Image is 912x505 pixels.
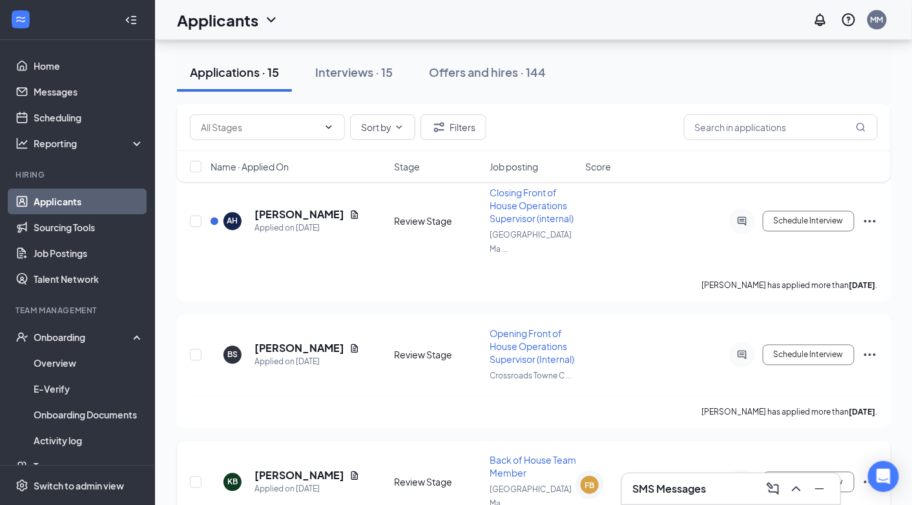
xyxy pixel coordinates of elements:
[490,160,538,173] span: Job posting
[862,214,878,229] svg: Ellipses
[856,122,866,132] svg: MagnifyingGlass
[315,64,393,80] div: Interviews · 15
[16,479,28,492] svg: Settings
[394,122,404,132] svg: ChevronDown
[34,53,144,79] a: Home
[868,461,899,492] div: Open Intercom Messenger
[34,240,144,266] a: Job Postings
[684,114,878,140] input: Search in applications
[420,114,486,140] button: Filter Filters
[254,469,344,483] h5: [PERSON_NAME]
[264,12,279,28] svg: ChevronDown
[786,479,807,499] button: ChevronUp
[34,428,144,453] a: Activity log
[394,476,482,489] div: Review Stage
[254,356,360,369] div: Applied on [DATE]
[702,407,878,418] p: [PERSON_NAME] has applied more than .
[394,349,482,362] div: Review Stage
[16,305,141,316] div: Team Management
[431,119,447,135] svg: Filter
[763,345,855,366] button: Schedule Interview
[586,160,612,173] span: Score
[34,479,124,492] div: Switch to admin view
[34,376,144,402] a: E-Verify
[34,402,144,428] a: Onboarding Documents
[585,480,595,491] div: FB
[34,214,144,240] a: Sourcing Tools
[16,169,141,180] div: Hiring
[201,120,318,134] input: All Stages
[361,123,391,132] span: Sort by
[849,407,876,417] b: [DATE]
[227,216,238,227] div: AH
[490,187,574,225] span: Closing Front of House Operations Supervisor (internal)
[849,281,876,291] b: [DATE]
[16,331,28,344] svg: UserCheck
[812,481,827,497] svg: Minimize
[862,475,878,490] svg: Ellipses
[734,350,750,360] svg: ActiveChat
[809,479,830,499] button: Minimize
[490,231,572,254] span: [GEOGRAPHIC_DATA] Ma ...
[34,453,144,479] a: Team
[34,79,144,105] a: Messages
[490,371,572,381] span: Crossroads Towne C ...
[734,216,750,227] svg: ActiveChat
[254,222,360,235] div: Applied on [DATE]
[254,483,360,496] div: Applied on [DATE]
[763,479,783,499] button: ComposeMessage
[862,347,878,363] svg: Ellipses
[394,215,482,228] div: Review Stage
[490,455,576,479] span: Back of House Team Member
[841,12,856,28] svg: QuestionInfo
[34,266,144,292] a: Talent Network
[14,13,27,26] svg: WorkstreamLogo
[227,477,238,488] div: KB
[765,481,781,497] svg: ComposeMessage
[34,137,145,150] div: Reporting
[227,349,238,360] div: BS
[34,331,133,344] div: Onboarding
[177,9,258,31] h1: Applicants
[632,482,706,496] h3: SMS Messages
[34,105,144,130] a: Scheduling
[211,160,289,173] span: Name · Applied On
[125,14,138,26] svg: Collapse
[34,189,144,214] a: Applicants
[349,210,360,220] svg: Document
[763,472,855,493] button: Schedule Interview
[490,328,574,366] span: Opening Front of House Operations Supervisor (Internal)
[763,211,855,232] button: Schedule Interview
[702,280,878,291] p: [PERSON_NAME] has applied more than .
[190,64,279,80] div: Applications · 15
[350,114,415,140] button: Sort byChevronDown
[349,344,360,354] svg: Document
[349,471,360,481] svg: Document
[813,12,828,28] svg: Notifications
[871,14,884,25] div: MM
[789,481,804,497] svg: ChevronUp
[254,342,344,356] h5: [PERSON_NAME]
[429,64,546,80] div: Offers and hires · 144
[394,160,420,173] span: Stage
[324,122,334,132] svg: ChevronDown
[16,137,28,150] svg: Analysis
[254,208,344,222] h5: [PERSON_NAME]
[34,350,144,376] a: Overview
